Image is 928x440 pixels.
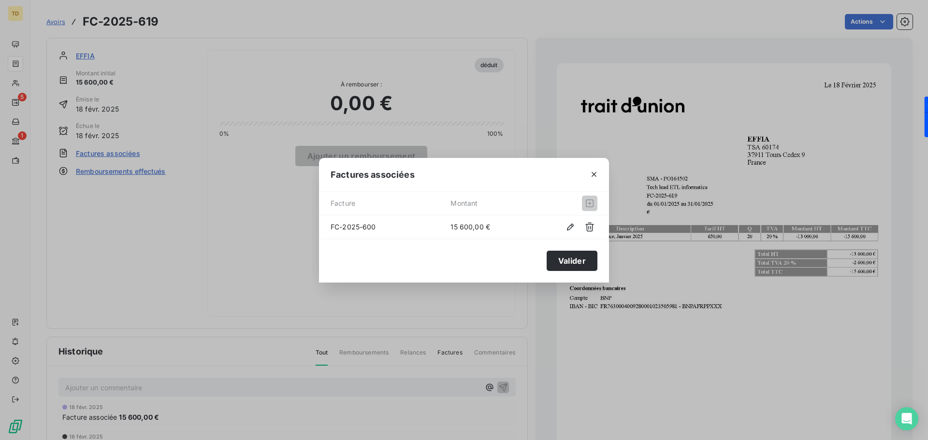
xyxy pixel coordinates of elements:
[895,407,918,430] div: Open Intercom Messenger
[331,222,450,232] span: FC-2025-600
[450,196,544,211] span: Montant
[450,222,544,232] span: 15 600,00 €
[547,251,597,271] button: Valider
[331,168,415,181] span: Factures associées
[331,196,450,211] span: Facture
